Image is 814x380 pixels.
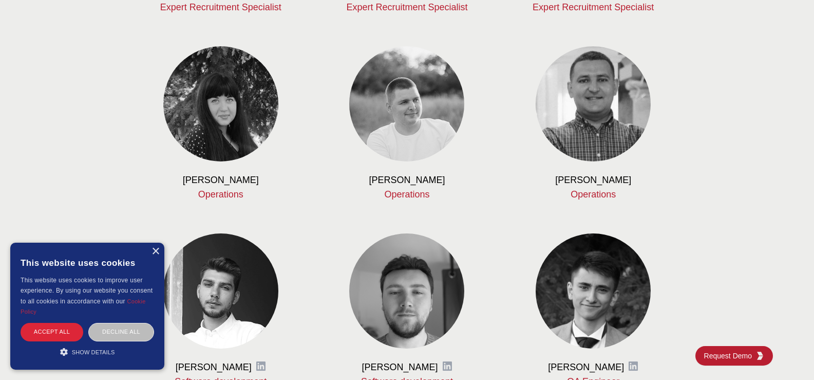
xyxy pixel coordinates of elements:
img: Yelyzaveta Krotova [163,46,278,161]
p: Expert Recruitment Specialist [144,1,298,13]
img: KGG [756,352,764,360]
div: Decline all [88,323,154,341]
img: Pavlo Krotov [349,46,464,161]
h3: [PERSON_NAME] [555,174,631,186]
span: Request Demo [704,351,756,361]
span: This website uses cookies to improve user experience. By using our website you consent to all coo... [21,277,153,305]
img: Anatolii Kovalchuk [349,233,464,349]
div: Close [152,248,159,256]
span: Show details [72,349,115,355]
img: Viktor Dzhyranov [163,233,278,349]
p: Expert Recruitment Specialist [517,1,670,13]
a: Request DemoKGG [695,346,773,366]
img: Serhii Prokopenko [536,46,651,161]
h3: [PERSON_NAME] [176,361,252,373]
p: Expert Recruitment Specialist [330,1,484,13]
iframe: Chat Widget [763,331,814,380]
h3: [PERSON_NAME] [548,361,624,373]
h3: [PERSON_NAME] [362,361,438,373]
div: Accept all [21,323,83,341]
div: This website uses cookies [21,250,154,275]
h3: [PERSON_NAME] [369,174,445,186]
a: Cookie Policy [21,298,146,315]
h3: [PERSON_NAME] [183,174,259,186]
p: Operations [517,188,670,201]
p: Operations [144,188,298,201]
img: Otabek Ismailkhodzhaiev [536,233,651,349]
p: Operations [330,188,484,201]
div: Show details [21,347,154,357]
